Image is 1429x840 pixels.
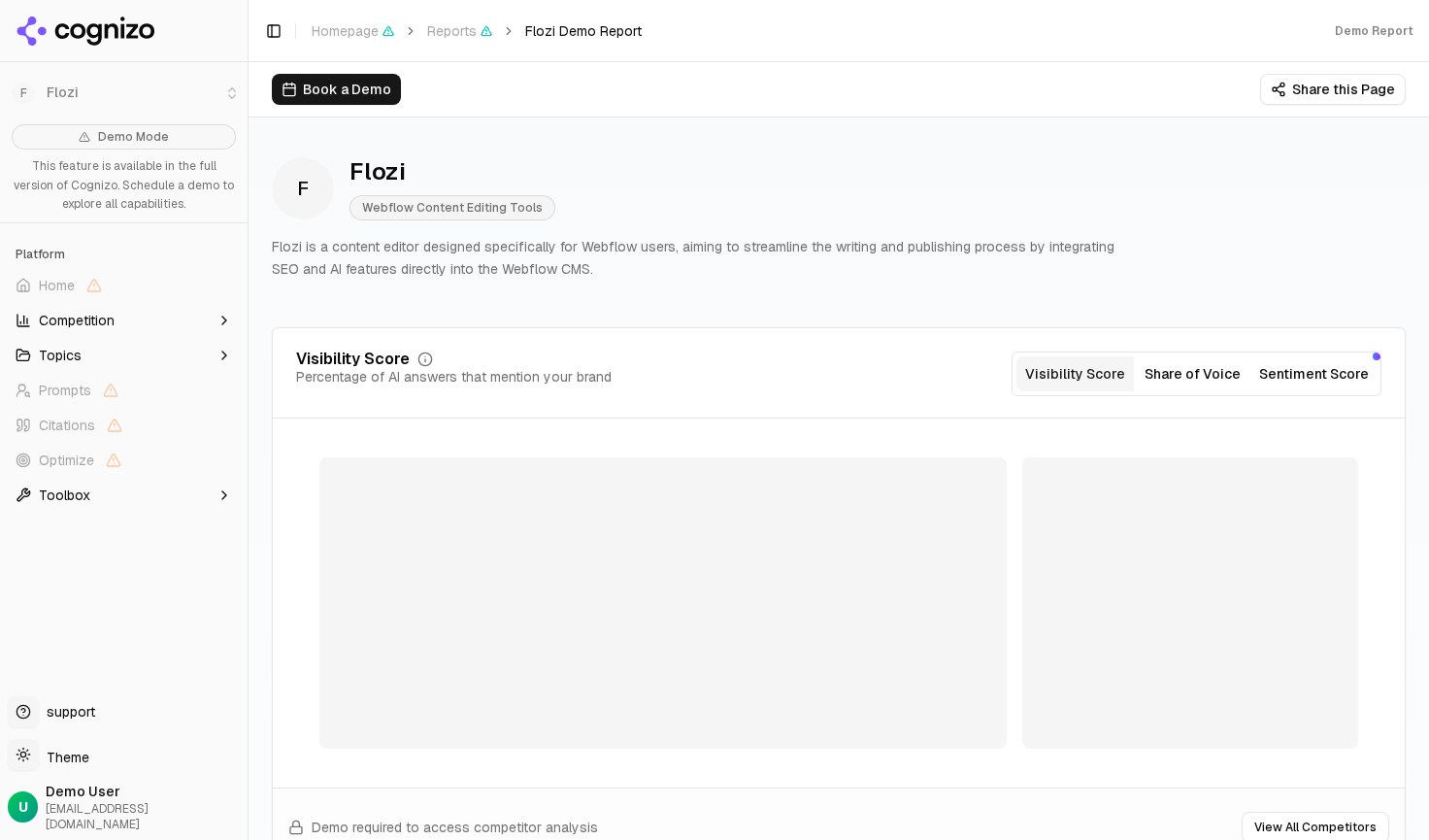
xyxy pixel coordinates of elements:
button: Competition [8,305,240,336]
span: Optimize [39,451,94,470]
div: Percentage of AI answers that mention your brand [296,367,612,386]
span: Theme [39,749,89,766]
nav: breadcrumb [312,21,642,41]
button: Visibility Score [1016,356,1134,391]
span: Competition [39,311,115,330]
span: Citations [39,416,95,435]
div: Demo Report [1335,23,1413,39]
span: Demo Mode [98,129,169,145]
span: Toolbox [39,486,90,505]
button: Share of Voice [1134,356,1251,391]
span: Home [39,276,75,295]
span: Topics [39,346,82,365]
span: Webflow Content Editing Tools [349,195,555,220]
button: Book a Demo [272,74,401,105]
span: support [39,702,95,722]
span: Homepage [312,21,394,41]
p: Flozi is a content editor designed specifically for Webflow users, aiming to streamline the writi... [272,236,1142,281]
button: Share this Page [1260,74,1406,105]
span: Demo required to access competitor analysis [312,818,598,837]
div: Visibility Score [296,352,410,367]
button: Toolbox [8,480,240,511]
span: Prompts [39,381,91,400]
button: Sentiment Score [1251,356,1377,391]
span: Demo User [46,782,240,801]
span: Flozi Demo Report [525,21,642,41]
span: U [18,797,28,817]
span: F [272,157,334,219]
span: [EMAIL_ADDRESS][DOMAIN_NAME] [46,801,240,832]
span: Reports [427,21,492,41]
button: Topics [8,340,240,371]
p: This feature is available in the full version of Cognizo. Schedule a demo to explore all capabili... [12,157,236,215]
div: Flozi [349,156,555,187]
div: Platform [8,239,240,270]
